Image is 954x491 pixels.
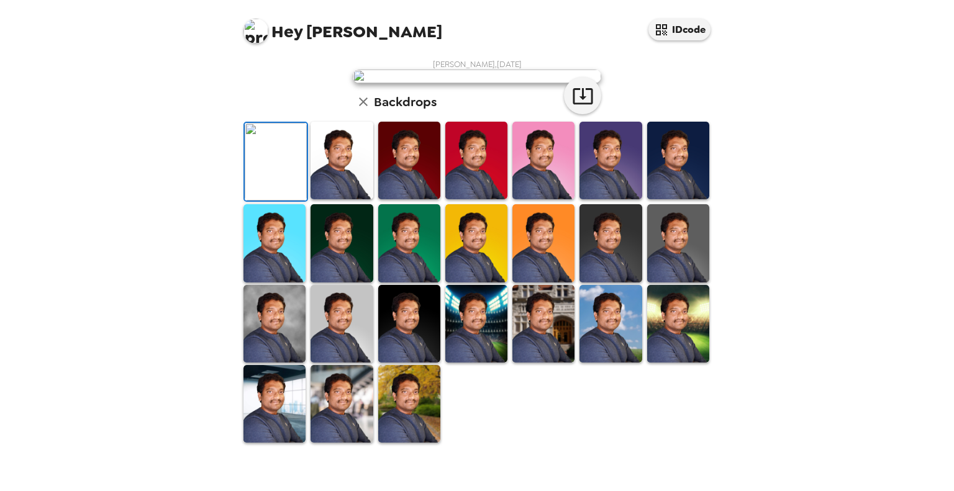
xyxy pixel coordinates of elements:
[433,59,522,70] span: [PERSON_NAME] , [DATE]
[245,123,307,200] img: Original
[243,12,442,40] span: [PERSON_NAME]
[353,70,601,83] img: user
[374,92,437,112] h6: Backdrops
[648,19,711,40] button: IDcode
[271,20,302,43] span: Hey
[243,19,268,43] img: profile pic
